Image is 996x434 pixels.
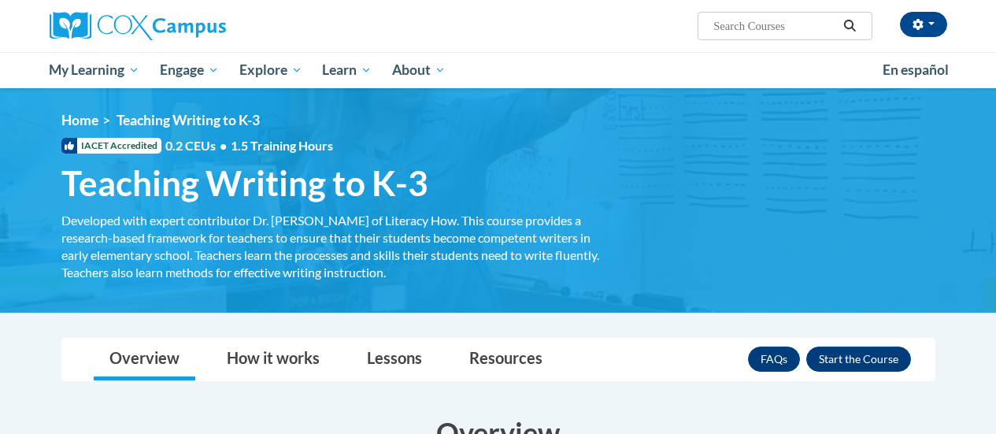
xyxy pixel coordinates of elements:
[229,52,313,88] a: Explore
[39,52,150,88] a: My Learning
[150,52,229,88] a: Engage
[117,112,260,128] span: Teaching Writing to K-3
[712,17,838,35] input: Search Courses
[748,347,800,372] a: FAQs
[382,52,456,88] a: About
[838,17,861,35] button: Search
[61,162,428,204] span: Teaching Writing to K-3
[872,54,959,87] a: En español
[165,137,333,154] span: 0.2 CEUs
[61,138,161,154] span: IACET Accredited
[239,61,302,80] span: Explore
[211,339,335,380] a: How it works
[231,138,333,153] span: 1.5 Training Hours
[50,12,333,40] a: Cox Campus
[900,12,947,37] button: Account Settings
[806,347,911,372] button: Enroll
[883,61,949,78] span: En español
[392,61,446,80] span: About
[220,138,227,153] span: •
[351,339,438,380] a: Lessons
[38,52,959,88] div: Main menu
[61,112,98,128] a: Home
[454,339,558,380] a: Resources
[49,61,139,80] span: My Learning
[50,12,226,40] img: Cox Campus
[61,212,605,281] div: Developed with expert contributor Dr. [PERSON_NAME] of Literacy How. This course provides a resea...
[94,339,195,380] a: Overview
[312,52,382,88] a: Learn
[160,61,219,80] span: Engage
[322,61,372,80] span: Learn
